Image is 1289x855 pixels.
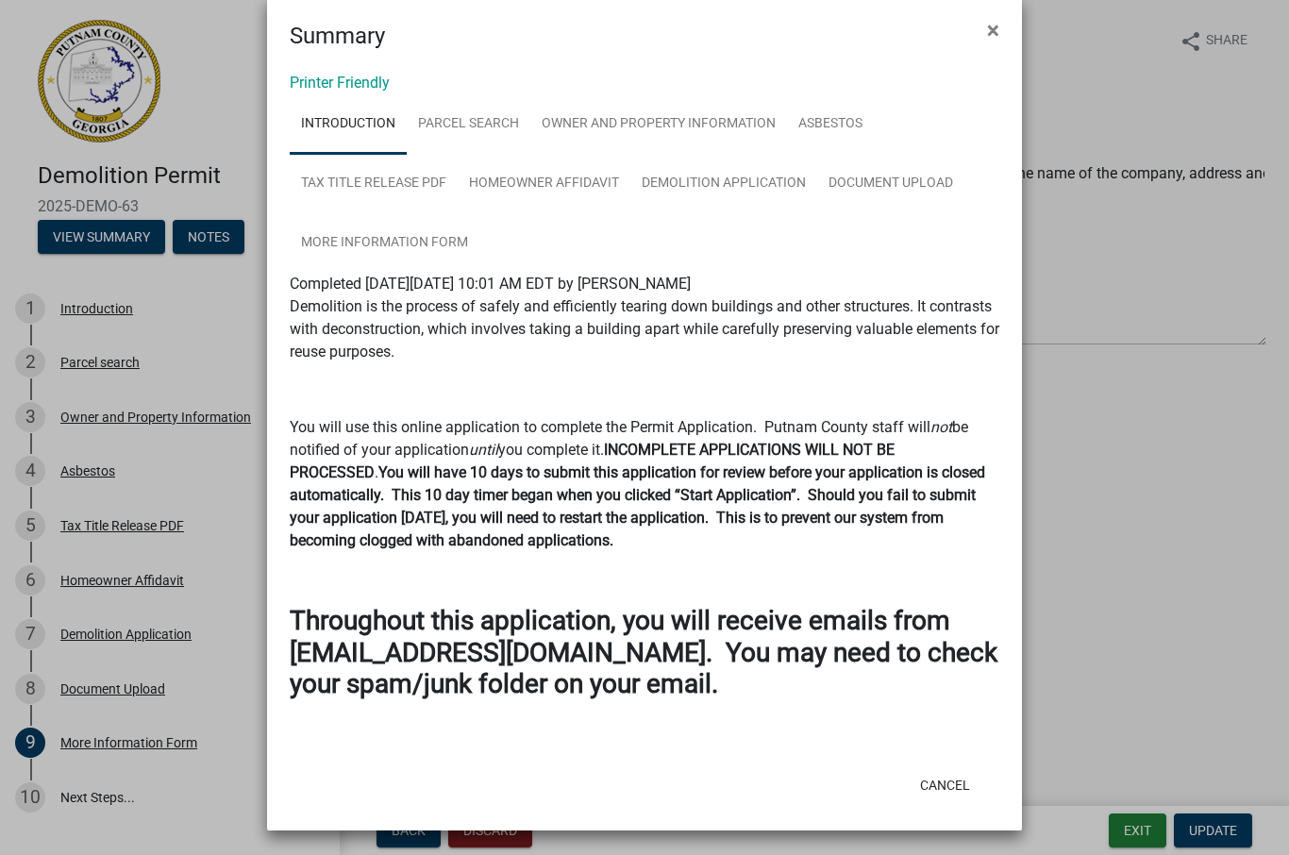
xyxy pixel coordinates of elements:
a: Printer Friendly [290,74,390,92]
a: Asbestos [787,94,874,155]
a: Document Upload [817,154,964,214]
button: Cancel [905,768,985,802]
a: Demolition Application [630,154,817,214]
span: Completed [DATE][DATE] 10:01 AM EDT by [PERSON_NAME] [290,275,691,293]
strong: You will have 10 days to submit this application for review before your application is closed aut... [290,463,985,549]
button: Close [972,4,1014,57]
p: Demolition is the process of safely and efficiently tearing down buildings and other structures. ... [290,295,999,363]
a: Introduction [290,94,407,155]
span: × [987,17,999,43]
h4: Summary [290,19,385,53]
strong: Throughout this application, you will receive emails from [EMAIL_ADDRESS][DOMAIN_NAME]. You may n... [290,605,997,699]
p: You will use this online application to complete the Permit Application. Putnam County staff will... [290,416,999,552]
i: until [469,441,498,459]
i: not [930,418,952,436]
a: More Information Form [290,213,479,274]
a: Tax Title Release PDF [290,154,458,214]
a: Parcel search [407,94,530,155]
a: Owner and Property Information [530,94,787,155]
a: Homeowner Affidavit [458,154,630,214]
